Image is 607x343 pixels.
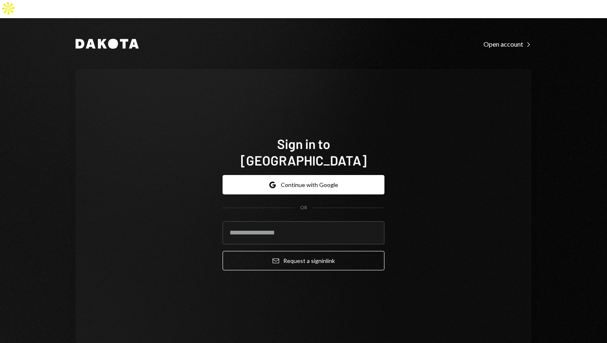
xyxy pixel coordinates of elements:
[484,39,531,48] a: Open account
[223,175,384,194] button: Continue with Google
[300,204,307,211] div: OR
[223,251,384,270] button: Request a signinlink
[484,40,531,48] div: Open account
[223,135,384,168] h1: Sign in to [GEOGRAPHIC_DATA]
